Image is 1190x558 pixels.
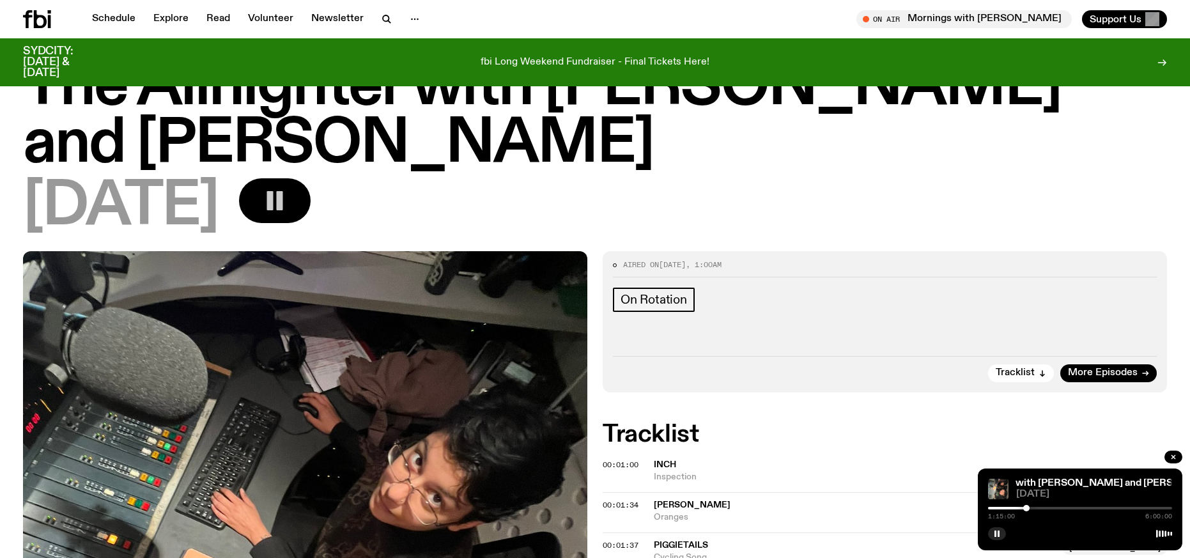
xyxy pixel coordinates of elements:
[603,500,638,510] span: 00:01:34
[988,364,1054,382] button: Tracklist
[856,10,1072,28] button: On AirMornings with [PERSON_NAME]
[1090,13,1141,25] span: Support Us
[654,471,1167,483] span: Inspection
[1082,10,1167,28] button: Support Us
[304,10,371,28] a: Newsletter
[621,293,687,307] span: On Rotation
[603,460,638,470] span: 00:01:00
[23,178,219,236] span: [DATE]
[1068,368,1138,378] span: More Episodes
[23,46,105,79] h3: SYDCITY: [DATE] & [DATE]
[996,368,1035,378] span: Tracklist
[1145,513,1172,520] span: 6:00:00
[146,10,196,28] a: Explore
[623,260,659,270] span: Aired on
[686,260,722,270] span: , 1:00am
[613,288,695,312] a: On Rotation
[1016,490,1172,499] span: [DATE]
[603,502,638,509] button: 00:01:34
[654,541,708,550] span: Piggietails
[603,461,638,469] button: 00:01:00
[481,57,709,68] p: fbi Long Weekend Fundraiser - Final Tickets Here!
[603,542,638,549] button: 00:01:37
[199,10,238,28] a: Read
[1060,364,1157,382] a: More Episodes
[654,500,730,509] span: [PERSON_NAME]
[659,260,686,270] span: [DATE]
[240,10,301,28] a: Volunteer
[603,423,1167,446] h2: Tracklist
[654,460,676,469] span: Inch
[654,511,1167,523] span: Oranges
[84,10,143,28] a: Schedule
[603,540,638,550] span: 00:01:37
[23,58,1167,173] h1: The Allnighter with [PERSON_NAME] and [PERSON_NAME]
[988,513,1015,520] span: 1:15:00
